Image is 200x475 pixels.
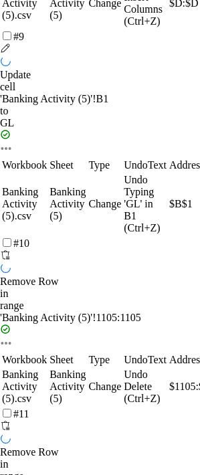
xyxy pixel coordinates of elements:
td: Change [88,368,122,405]
td: Workbook [1,353,47,367]
td: UndoText [123,159,167,172]
td: Undo Delete (Ctrl+Z) [123,368,167,405]
td: Sheet [49,159,86,172]
span: # 9 [13,31,24,42]
td: Banking Activity (5) [49,368,86,405]
td: UndoText [123,353,167,367]
td: Type [88,353,122,367]
span: # 11 [13,408,29,419]
td: Banking Activity (5).csv [1,173,47,235]
td: Workbook [1,159,47,172]
td: Undo Typing 'GL' in B1 (Ctrl+Z) [123,173,167,235]
td: Change [88,173,122,235]
td: Banking Activity (5) [49,173,86,235]
td: Sheet [49,353,86,367]
td: Type [88,159,122,172]
td: Banking Activity (5).csv [1,368,47,405]
span: # 10 [13,237,29,249]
